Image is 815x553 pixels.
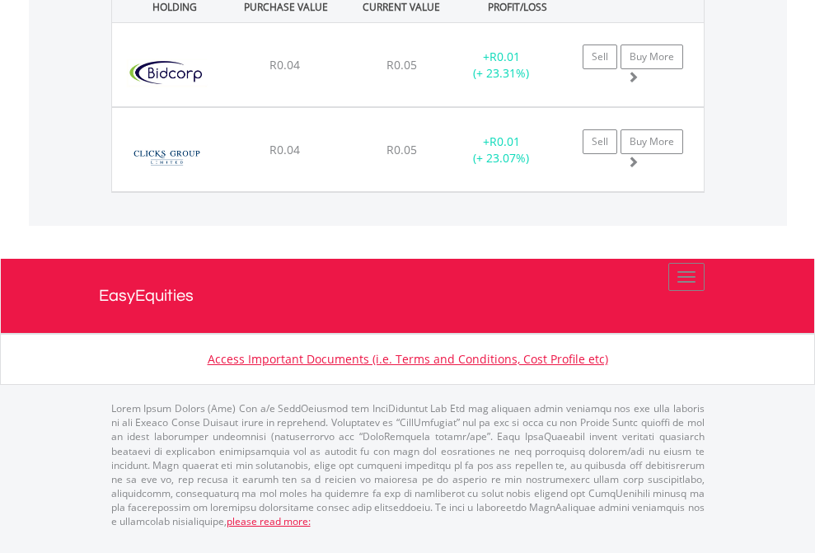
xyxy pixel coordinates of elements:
[386,57,417,73] span: R0.05
[386,142,417,157] span: R0.05
[269,142,300,157] span: R0.04
[227,514,311,528] a: please read more:
[208,351,608,367] a: Access Important Documents (i.e. Terms and Conditions, Cost Profile etc)
[120,129,213,187] img: EQU.ZA.CLS.png
[99,259,717,333] a: EasyEquities
[450,134,553,166] div: + (+ 23.07%)
[621,129,683,154] a: Buy More
[489,49,520,64] span: R0.01
[489,134,520,149] span: R0.01
[583,45,617,69] a: Sell
[111,401,705,528] p: Lorem Ipsum Dolors (Ame) Con a/e SeddOeiusmod tem InciDiduntut Lab Etd mag aliquaen admin veniamq...
[269,57,300,73] span: R0.04
[120,44,213,102] img: EQU.ZA.BID.png
[583,129,617,154] a: Sell
[450,49,553,82] div: + (+ 23.31%)
[621,45,683,69] a: Buy More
